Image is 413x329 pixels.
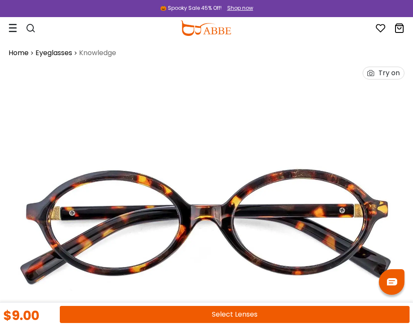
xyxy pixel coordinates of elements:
[227,4,253,12] div: Shop now
[160,4,222,12] div: 🎃 Spooky Sale 45% Off!
[378,67,400,79] div: Try on
[387,278,397,285] img: chat
[35,48,72,58] a: Eyeglasses
[79,48,116,58] span: Knowledge
[223,4,253,12] a: Shop now
[180,21,231,36] img: abbeglasses.com
[9,48,29,58] a: Home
